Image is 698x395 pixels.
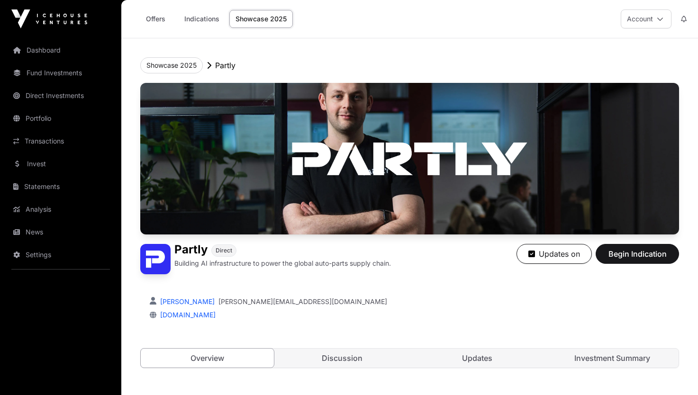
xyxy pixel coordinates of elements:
a: Invest [8,153,114,174]
a: Indications [178,10,226,28]
img: Partly [140,83,679,234]
button: Showcase 2025 [140,57,203,73]
button: Updates on [517,244,592,264]
a: Offers [136,10,174,28]
a: Analysis [8,199,114,220]
a: [PERSON_NAME] [158,297,215,305]
a: Investment Summary [545,349,679,368]
a: News [8,222,114,242]
button: Begin Indication [596,244,679,264]
button: Account [621,9,671,28]
img: Icehouse Ventures Logo [11,9,87,28]
span: Begin Indication [607,248,667,260]
a: Dashboard [8,40,114,61]
a: Direct Investments [8,85,114,106]
a: [PERSON_NAME][EMAIL_ADDRESS][DOMAIN_NAME] [218,297,387,306]
a: Showcase 2025 [229,10,293,28]
a: Overview [140,348,274,368]
iframe: Chat Widget [651,350,698,395]
a: Fund Investments [8,63,114,83]
a: Statements [8,176,114,197]
a: Portfolio [8,108,114,129]
a: Transactions [8,131,114,152]
a: [DOMAIN_NAME] [156,311,216,319]
nav: Tabs [141,349,679,368]
a: Discussion [276,349,409,368]
a: Begin Indication [596,253,679,263]
img: Partly [140,244,171,274]
span: Direct [216,247,232,254]
a: Updates [411,349,544,368]
p: Partly [215,60,236,71]
p: Building AI infrastructure to power the global auto-parts supply chain. [174,259,391,268]
h1: Partly [174,244,208,257]
a: Settings [8,244,114,265]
